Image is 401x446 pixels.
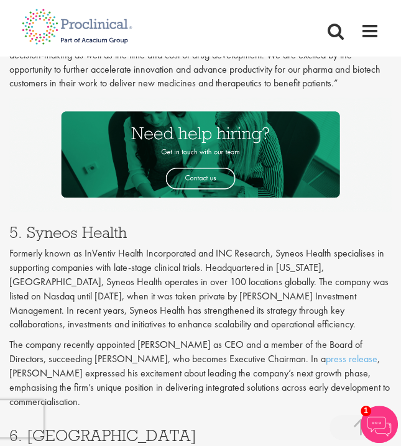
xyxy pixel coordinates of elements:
[361,406,398,443] img: Chatbot
[9,338,392,409] p: The company recently appointed [PERSON_NAME] as CEO and a member of the Board of Directors, succe...
[326,352,377,365] a: press release
[9,427,392,444] h3: 6. [GEOGRAPHIC_DATA]
[361,406,371,416] span: 1
[9,224,392,240] h3: 5. Syneos Health
[9,247,392,332] p: Formerly known as InVentiv Health Incorporated and INC Research, Syneos Health specialises in sup...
